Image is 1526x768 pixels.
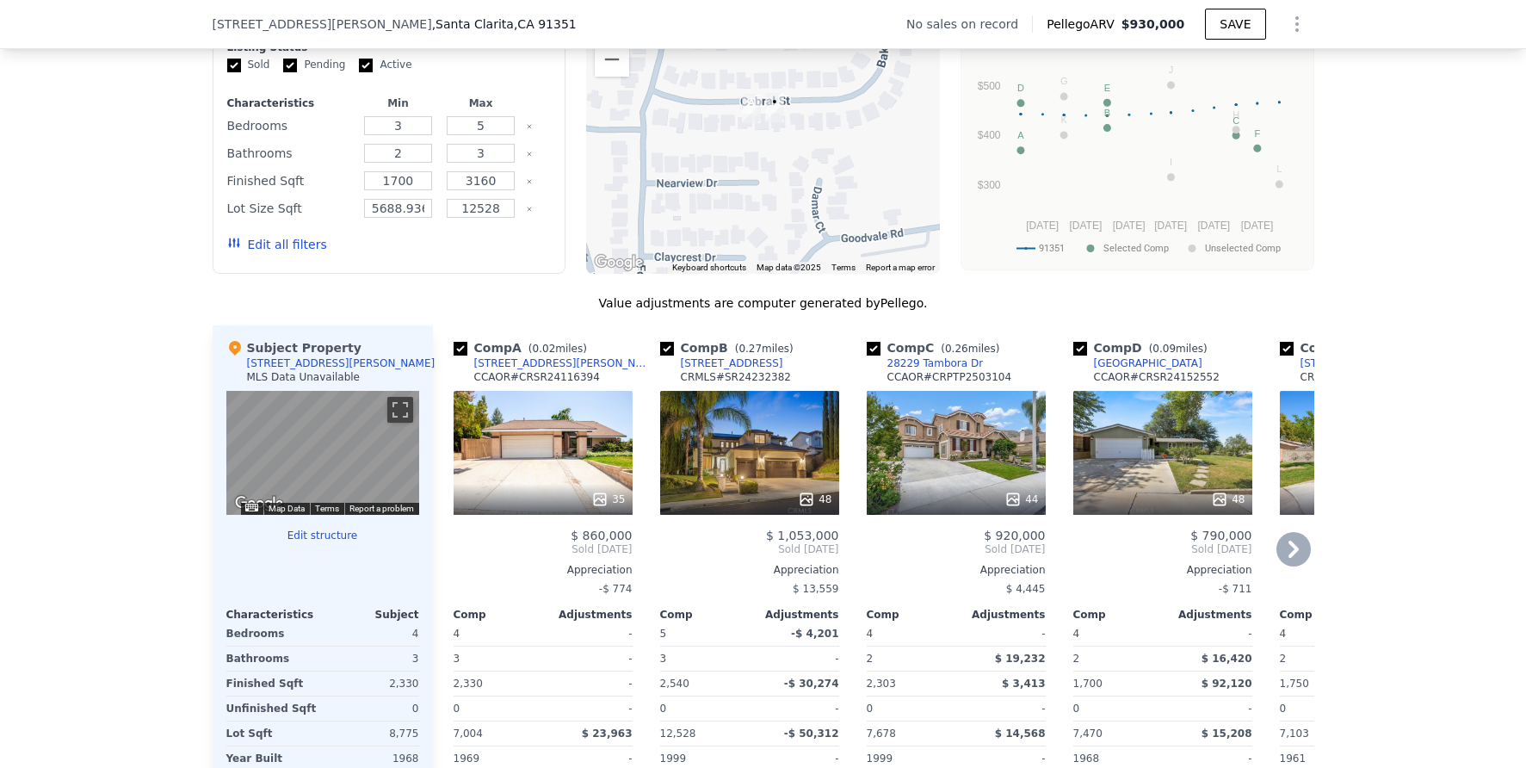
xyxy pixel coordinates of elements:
text: E [1103,83,1109,93]
span: , CA 91351 [514,17,577,31]
div: Map [226,391,419,515]
button: Edit all filters [227,236,327,253]
span: -$ 4,201 [791,628,838,640]
div: Lot Sqft [226,722,319,746]
div: Max [443,96,519,110]
div: CRMLS # SR24184413 [1300,370,1411,384]
div: Appreciation [1280,563,1459,577]
a: [STREET_ADDRESS][PERSON_NAME] [454,356,653,370]
div: 3 [454,647,540,671]
div: Subject [323,608,419,622]
div: Street View [226,391,419,515]
text: [DATE] [1197,220,1230,232]
div: - [1166,622,1252,646]
text: [DATE] [1069,220,1102,232]
span: $ 860,000 [571,529,632,542]
text: L [1276,164,1282,174]
text: Selected Comp [1103,243,1169,254]
span: Map data ©2025 [757,263,821,272]
div: Characteristics [226,608,323,622]
div: Finished Sqft [226,672,319,696]
div: Comp C [867,339,1007,356]
span: 0.27 [738,343,762,355]
a: Terms [315,504,339,513]
text: $500 [977,80,1000,92]
span: -$ 30,274 [784,678,839,690]
text: H [1233,109,1239,120]
span: 4 [1073,628,1080,640]
span: Sold [DATE] [454,542,633,556]
div: Comp [454,608,543,622]
div: Adjustments [750,608,839,622]
div: Appreciation [454,563,633,577]
input: Sold [227,59,241,72]
span: 0.26 [945,343,968,355]
text: [DATE] [1154,220,1187,232]
span: -$ 711 [1219,583,1252,595]
span: 2,540 [660,678,689,690]
span: ( miles) [1142,343,1214,355]
text: F [1254,128,1260,139]
div: 18838 Cabral St [765,93,784,122]
span: 1,750 [1280,678,1309,690]
div: - [753,697,839,721]
div: CCAOR # CRSR24152552 [1094,370,1220,384]
button: Keyboard shortcuts [672,262,746,274]
img: Google [590,251,647,274]
div: - [960,622,1046,646]
span: $ 920,000 [984,529,1045,542]
input: Pending [283,59,297,72]
div: [STREET_ADDRESS] [681,356,783,370]
div: 8,775 [326,722,419,746]
svg: A chart. [972,51,1303,266]
span: $ 1,053,000 [766,529,839,542]
text: G [1060,76,1067,86]
label: Pending [283,58,345,72]
text: J [1168,65,1173,75]
text: B [1103,108,1109,118]
label: Sold [227,58,270,72]
button: Edit structure [226,529,419,542]
div: Comp E [1280,339,1419,356]
a: Open this area in Google Maps (opens a new window) [231,492,287,515]
button: Zoom out [595,42,629,77]
div: 48 [798,491,831,508]
label: Active [359,58,411,72]
div: Lot Size Sqft [227,196,354,220]
span: 7,678 [867,728,896,740]
div: - [547,622,633,646]
div: Adjustments [1163,608,1252,622]
span: $ 3,413 [1002,678,1045,690]
span: $ 790,000 [1190,529,1251,542]
div: Characteristics [227,96,354,110]
text: 91351 [1039,243,1065,254]
div: 44 [1004,491,1038,508]
span: $ 16,420 [1202,653,1252,665]
span: 0 [1280,703,1287,715]
div: Appreciation [867,563,1046,577]
span: 12,528 [660,728,696,740]
div: Bedrooms [226,622,319,646]
button: Show Options [1280,7,1314,41]
div: CRMLS # SR24232382 [681,370,791,384]
div: Comp B [660,339,800,356]
div: Comp [660,608,750,622]
button: Clear [526,123,533,130]
div: 2,330 [326,672,419,696]
a: [STREET_ADDRESS] [1280,356,1403,370]
span: 1,700 [1073,678,1103,690]
span: Pellego ARV [1047,15,1121,33]
div: - [960,697,1046,721]
div: Comp A [454,339,594,356]
div: [STREET_ADDRESS] [1300,356,1403,370]
span: 4 [1280,628,1287,640]
div: No sales on record [906,15,1032,33]
div: [STREET_ADDRESS][PERSON_NAME] [474,356,653,370]
div: Appreciation [660,563,839,577]
span: 0 [867,703,874,715]
text: K [1060,115,1067,125]
span: $ 15,208 [1202,728,1252,740]
div: CCAOR # CRSR24116394 [474,370,600,384]
a: [STREET_ADDRESS] [660,356,783,370]
button: Clear [526,178,533,185]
